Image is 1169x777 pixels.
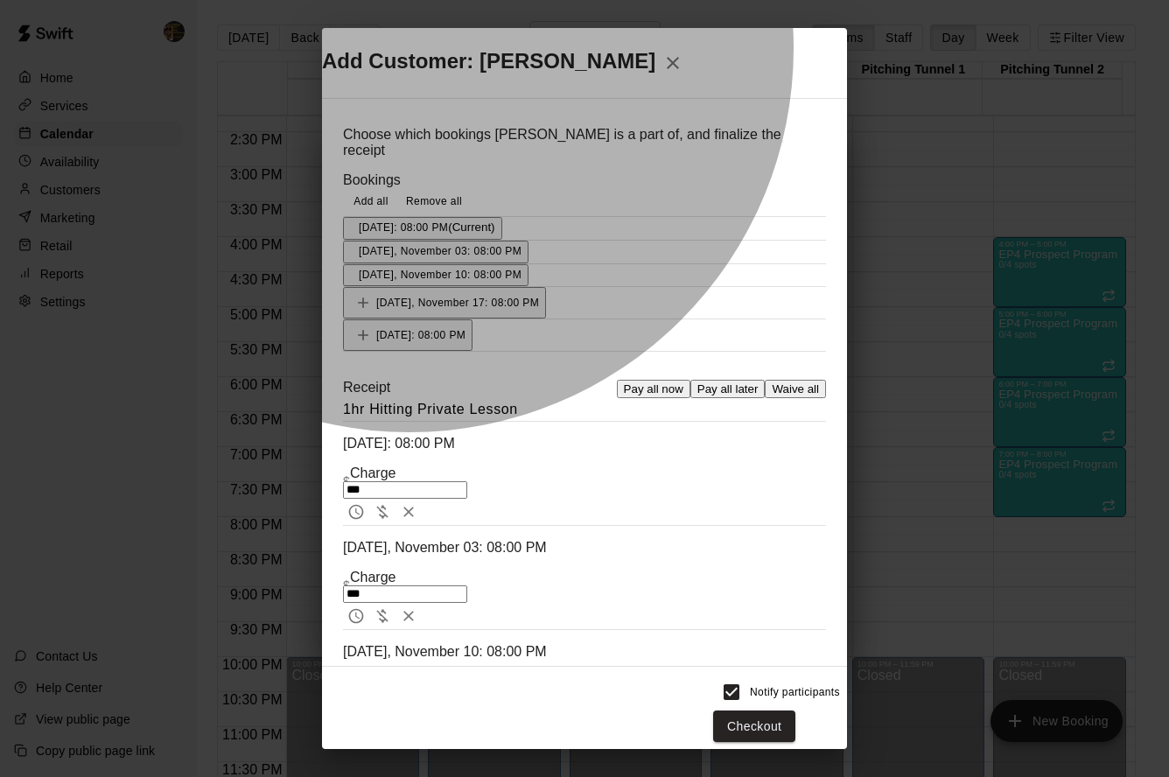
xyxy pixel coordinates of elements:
[765,380,826,398] button: Waive all
[343,608,369,623] span: Pay later
[750,686,840,698] span: Notify participants
[343,217,502,240] button: Added - Collect Payment[DATE]: 08:00 PM(Current)
[343,465,402,480] span: Charge
[343,540,826,556] p: [DATE], November 03: 08:00 PM
[343,264,528,287] button: Added - Collect Payment[DATE], November 10: 08:00 PM
[350,296,376,309] span: Add
[617,380,690,398] button: Pay all now
[350,328,376,341] span: Add
[713,710,795,743] button: Checkout
[359,269,521,281] span: [DATE], November 10: 08:00 PM
[406,193,462,211] span: Remove all
[395,499,422,525] button: Remove
[343,398,826,421] h6: 1hr Hitting Private Lesson
[343,319,472,351] button: Add[DATE]: 08:00 PM
[395,603,422,629] button: Remove
[376,297,539,309] span: [DATE], November 17: 08:00 PM
[350,270,359,279] button: Added - Collect Payment
[343,644,826,660] p: [DATE], November 10: 08:00 PM
[343,474,350,488] p: $
[343,172,401,187] label: Bookings
[343,287,546,318] button: Add[DATE], November 17: 08:00 PM
[353,193,388,211] span: Add all
[350,247,359,255] button: Added - Collect Payment
[369,503,395,518] span: Waive payment
[343,436,826,451] p: [DATE]: 08:00 PM
[448,220,494,234] span: (Current)
[343,127,826,158] p: Choose which bookings [PERSON_NAME] is a part of, and finalize the receipt
[359,221,448,234] span: [DATE]: 08:00 PM
[690,380,766,398] button: Pay all later
[376,329,465,341] span: [DATE]: 08:00 PM
[343,241,528,263] button: Added - Collect Payment[DATE], November 03: 08:00 PM
[322,45,847,80] h2: Add Customer: [PERSON_NAME]
[343,570,402,584] span: Charge
[343,380,390,398] label: Receipt
[350,223,359,232] button: Added - Collect Payment
[343,503,369,518] span: Pay later
[399,188,469,216] button: Remove all
[343,578,350,592] p: $
[369,608,395,623] span: Waive payment
[359,245,521,257] span: [DATE], November 03: 08:00 PM
[343,188,399,216] button: Add all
